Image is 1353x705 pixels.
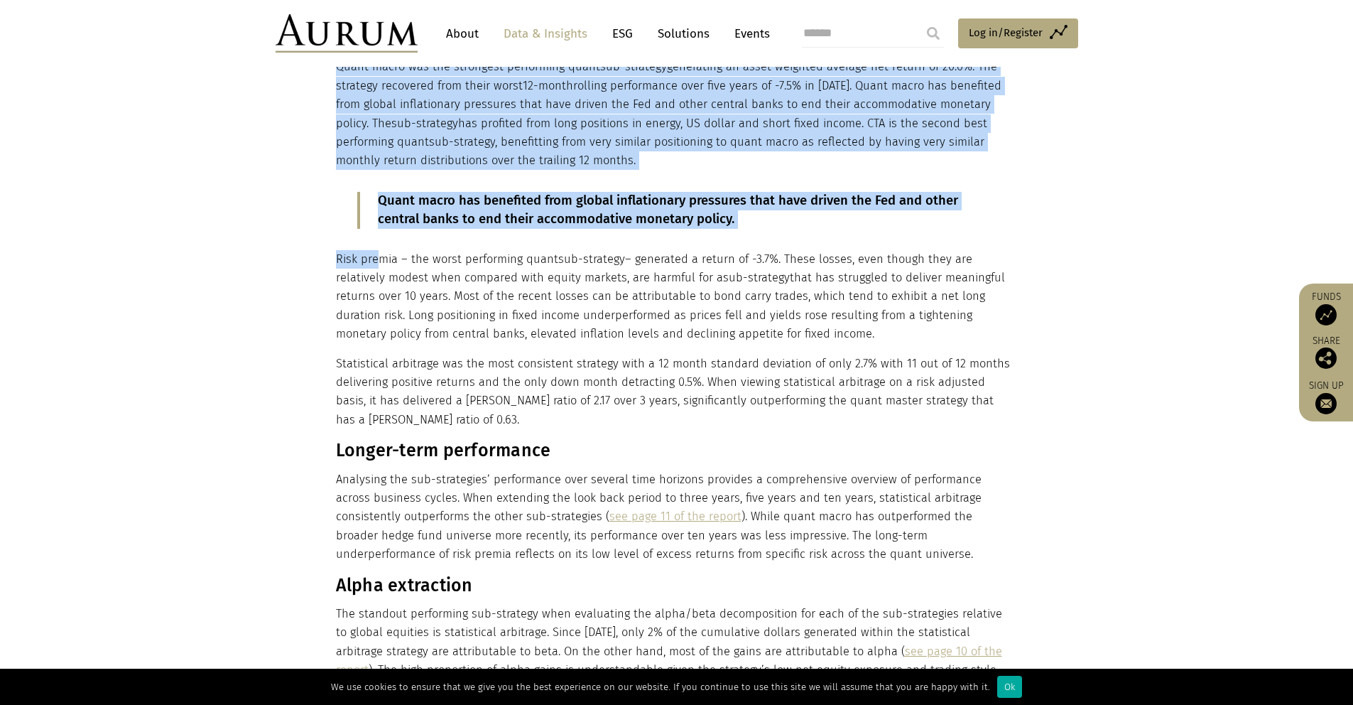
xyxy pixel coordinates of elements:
[600,60,667,73] span: sub-strategy
[997,676,1022,698] div: Ok
[609,510,741,523] a: see page 11 of the report
[429,135,495,149] span: sub-strategy
[496,21,594,47] a: Data & Insights
[1315,304,1337,325] img: Access Funds
[919,19,947,48] input: Submit
[336,470,1014,564] p: Analysing the sub-strategies’ performance over several time horizons provides a comprehensive ove...
[523,79,573,92] span: 12-month
[336,605,1014,680] p: The standout performing sub-strategy when evaluating the alpha/beta decomposition for each of the...
[336,355,1014,430] p: Statistical arbitrage was the most consistent strategy with a 12 month standard deviation of only...
[336,58,1014,170] p: Quant macro was the strongest performing quant generating an asset weighted average net return of...
[605,21,640,47] a: ESG
[276,14,418,53] img: Aurum
[723,271,790,284] span: sub-strategy
[1315,348,1337,369] img: Share this post
[969,24,1043,41] span: Log in/Register
[439,21,486,47] a: About
[1315,393,1337,414] img: Sign up to our newsletter
[958,18,1078,48] a: Log in/Register
[378,192,975,229] p: Quant macro has benefited from global inflationary pressures that have driven the Fed and other c...
[558,252,625,266] span: sub-strategy
[727,21,770,47] a: Events
[336,250,1014,344] p: Risk premia – the worst performing quant – generated a return of -3.7%. These losses, even though...
[1306,336,1346,369] div: Share
[1306,380,1346,414] a: Sign up
[336,440,1014,461] h3: Longer-term performance
[651,21,717,47] a: Solutions
[391,117,458,130] span: sub-strategy
[336,575,1014,596] h3: Alpha extraction
[1306,291,1346,325] a: Funds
